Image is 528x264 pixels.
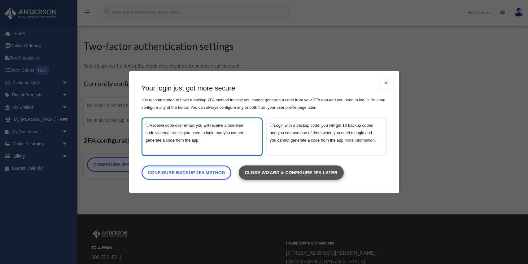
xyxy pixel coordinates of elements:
[344,138,376,143] a: More information.
[270,121,377,152] label: Login with a backup code: you will get 10 backup codes and you can use one of them when you need ...
[270,123,274,127] input: Login with a backup code: you will get 10 backup codes and you can use one of them when you need ...
[238,165,343,180] a: Close wizard & configure 2FA later
[146,123,150,127] input: Receive code over email: you will receive a one-time code via email which you need to login and y...
[142,96,387,111] p: It is recommended to have a backup 2FA method in case you cannot generate a code from your 2FA ap...
[146,121,252,152] label: Receive code over email: you will receive a one-time code via email which you need to login and y...
[379,77,393,89] button: Close modal
[142,84,387,93] h3: Your login just got more secure
[142,165,231,180] a: Configure backup 2FA method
